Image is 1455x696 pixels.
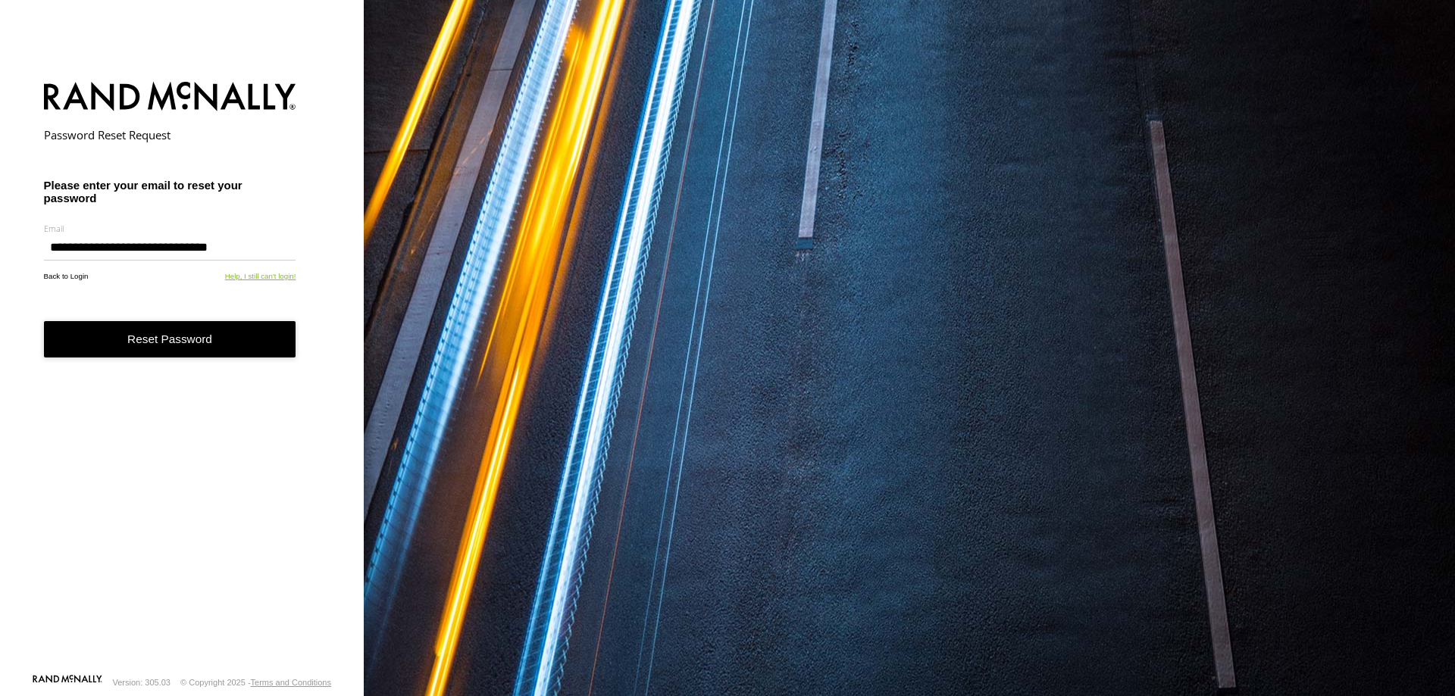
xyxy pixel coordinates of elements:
a: Terms and Conditions [251,678,331,687]
a: Visit our Website [33,675,102,690]
h3: Please enter your email to reset your password [44,179,296,204]
label: Email [44,223,296,234]
a: Back to Login [44,272,89,280]
img: Rand McNally [44,79,296,117]
div: Version: 305.03 [113,678,171,687]
a: Help, I still can't login! [225,272,296,280]
div: © Copyright 2025 - [180,678,331,687]
button: Reset Password [44,321,296,358]
h2: Password Reset Request [44,127,296,142]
